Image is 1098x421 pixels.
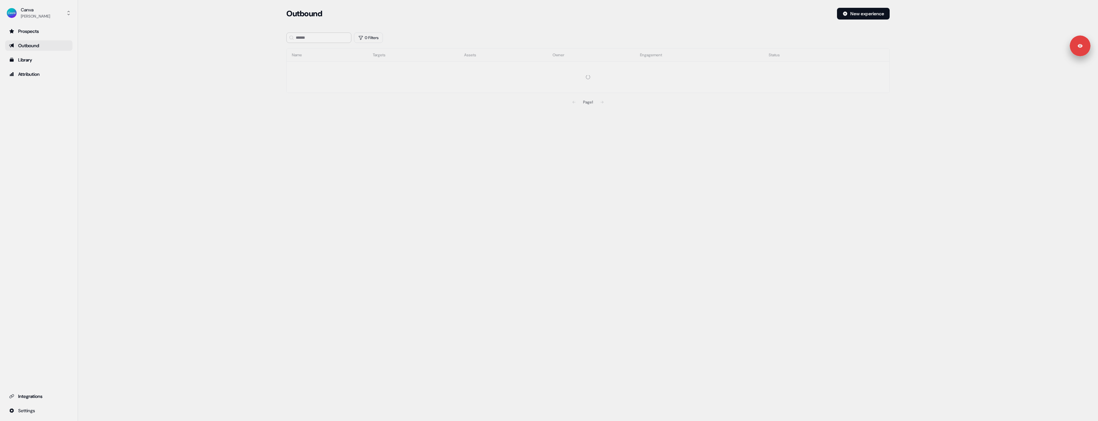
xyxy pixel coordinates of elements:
[837,8,890,20] button: New experience
[9,393,69,400] div: Integrations
[286,9,322,19] h3: Outbound
[9,57,69,63] div: Library
[5,26,72,36] a: Go to prospects
[5,5,72,21] button: Canva[PERSON_NAME]
[5,69,72,79] a: Go to attribution
[9,71,69,77] div: Attribution
[354,33,383,43] button: 0 Filters
[5,405,72,416] a: Go to integrations
[21,13,50,20] div: [PERSON_NAME]
[9,42,69,49] div: Outbound
[5,391,72,401] a: Go to integrations
[9,407,69,414] div: Settings
[9,28,69,34] div: Prospects
[5,40,72,51] a: Go to outbound experience
[5,55,72,65] a: Go to templates
[21,7,50,13] div: Canva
